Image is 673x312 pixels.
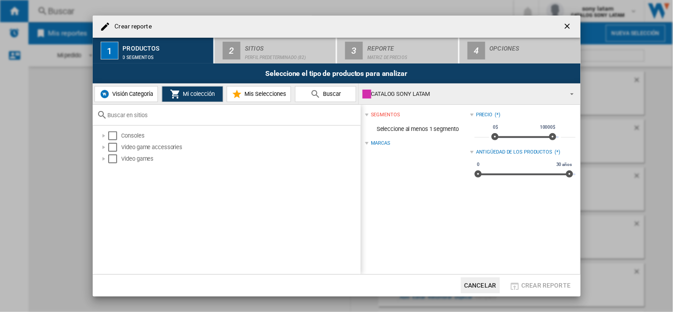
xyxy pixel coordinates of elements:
[94,86,158,102] button: Visión Categoría
[563,22,574,32] ng-md-icon: getI18NText('BUTTONS.CLOSE_DIALOG')
[345,42,363,59] div: 3
[461,277,500,293] button: Cancelar
[181,91,215,97] span: Mi colección
[337,38,459,63] button: 3 Reporte Matriz de precios
[507,277,574,293] button: Crear reporte
[110,91,153,97] span: Visión Categoría
[367,51,455,60] div: Matriz de precios
[476,161,481,168] span: 0
[108,154,122,163] md-checkbox: Select
[245,51,332,60] div: Perfil predeterminado (82)
[490,41,577,51] div: Opciones
[242,91,286,97] span: Mis Selecciones
[110,22,152,31] h4: Crear reporte
[93,38,215,63] button: 1 Productos 0 segmentos
[215,38,337,63] button: 2 Sitios Perfil predeterminado (82)
[365,121,470,138] span: Seleccione al menos 1 segmento
[539,124,557,131] span: 10000$
[122,143,359,152] div: Video game accessories
[321,91,341,97] span: Buscar
[99,89,110,99] img: wiser-icon-blue.png
[295,86,356,102] button: Buscar
[367,41,455,51] div: Reporte
[371,140,390,147] div: Marcas
[122,131,359,140] div: Consoles
[476,111,492,118] div: Precio
[468,42,485,59] div: 4
[122,154,359,163] div: Video games
[223,42,240,59] div: 2
[108,112,356,118] input: Buscar en sitios
[123,51,210,60] div: 0 segmentos
[162,86,223,102] button: Mi colección
[245,41,332,51] div: Sitios
[522,282,571,289] span: Crear reporte
[93,63,581,83] div: Seleccione el tipo de productos para analizar
[108,143,122,152] md-checkbox: Select
[460,38,581,63] button: 4 Opciones
[227,86,291,102] button: Mis Selecciones
[555,161,573,168] span: 30 años
[476,149,552,156] div: Antigüedad de los productos
[559,18,577,36] button: getI18NText('BUTTONS.CLOSE_DIALOG')
[362,88,563,100] div: CATALOG SONY LATAM
[123,41,210,51] div: Productos
[101,42,118,59] div: 1
[371,111,400,118] div: segmentos
[108,131,122,140] md-checkbox: Select
[492,124,500,131] span: 0$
